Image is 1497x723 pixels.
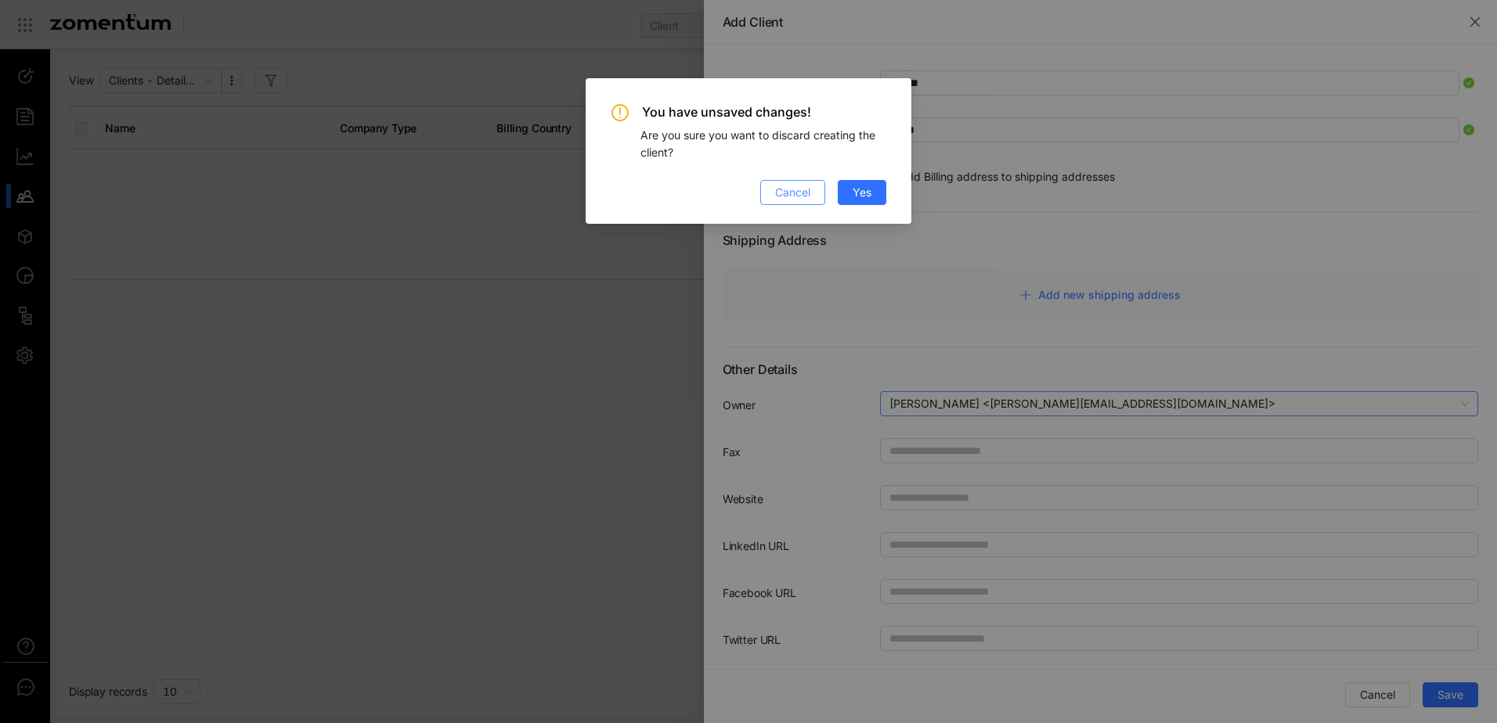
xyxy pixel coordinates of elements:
span: Cancel [775,184,810,201]
span: You have unsaved changes! [642,103,886,120]
span: Yes [853,184,871,201]
button: Cancel [760,180,825,205]
div: Are you sure you want to discard creating the client? [640,127,886,161]
button: Yes [838,180,886,205]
